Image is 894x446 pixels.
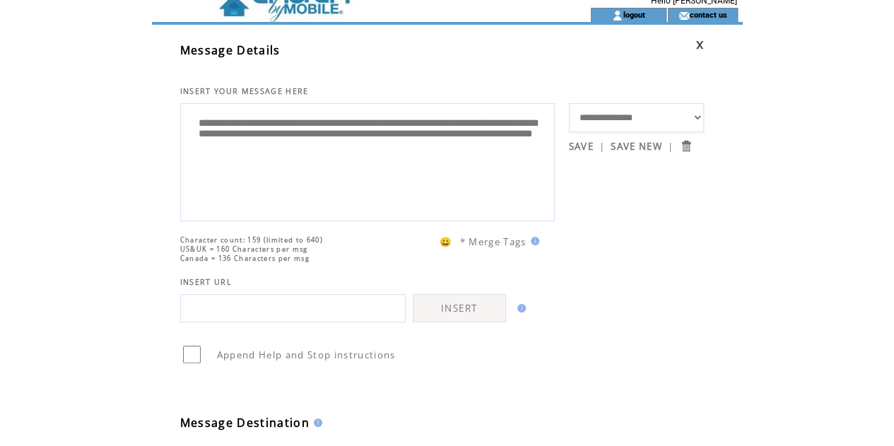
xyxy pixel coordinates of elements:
[513,304,526,312] img: help.gif
[679,139,693,153] input: Submit
[440,235,452,248] span: 😀
[180,245,308,254] span: US&UK = 160 Characters per msg
[689,10,727,19] a: contact us
[460,235,527,248] span: * Merge Tags
[180,235,323,245] span: Character count: 159 (limited to 640)
[217,348,396,361] span: Append Help and Stop instructions
[668,140,674,153] span: |
[180,415,310,430] span: Message Destination
[623,10,645,19] a: logout
[678,10,689,21] img: contact_us_icon.gif
[180,277,232,287] span: INSERT URL
[569,140,594,153] a: SAVE
[310,418,322,427] img: help.gif
[599,140,605,153] span: |
[611,140,662,153] a: SAVE NEW
[180,42,281,58] span: Message Details
[413,294,506,322] a: INSERT
[527,237,539,245] img: help.gif
[180,86,309,96] span: INSERT YOUR MESSAGE HERE
[180,254,310,263] span: Canada = 136 Characters per msg
[612,10,623,21] img: account_icon.gif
